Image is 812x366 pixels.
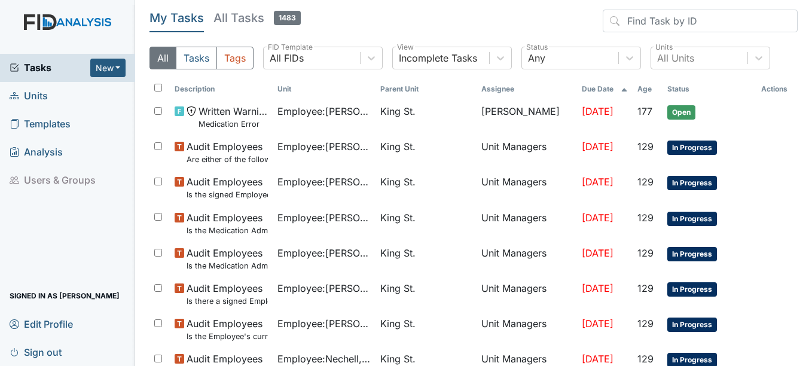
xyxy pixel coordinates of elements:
button: Tags [216,47,254,69]
span: Employee : Nechell, Silver [277,352,371,366]
input: Find Task by ID [603,10,798,32]
span: 129 [637,141,654,152]
input: Toggle All Rows Selected [154,84,162,91]
span: 1483 [274,11,301,25]
td: [PERSON_NAME] [477,99,578,135]
td: Unit Managers [477,312,578,347]
th: Toggle SortBy [577,79,633,99]
span: [DATE] [582,282,613,294]
span: [DATE] [582,212,613,224]
span: Sign out [10,343,62,361]
span: Employee : [PERSON_NAME], Uniququa [277,316,371,331]
span: 177 [637,105,652,117]
span: Audit Employees Is the Medication Administration certificate found in the file? [187,211,268,236]
span: [DATE] [582,318,613,330]
span: Audit Employees Is there a signed Employee Job Description in the file for the employee's current... [187,281,268,307]
td: Unit Managers [477,276,578,312]
span: Audit Employees Is the Medication Administration Test and 2 observation checklist (hire after 10/... [187,246,268,272]
td: Unit Managers [477,135,578,170]
th: Toggle SortBy [273,79,376,99]
small: Is there a signed Employee Job Description in the file for the employee's current position? [187,295,268,307]
span: King St. [380,211,416,225]
span: Templates [10,115,71,133]
button: All [149,47,176,69]
span: In Progress [667,141,717,155]
th: Toggle SortBy [170,79,273,99]
span: Employee : [PERSON_NAME], Uniququa [277,281,371,295]
span: In Progress [667,176,717,190]
small: Is the Employee's current annual Performance Evaluation on file? [187,331,268,342]
button: New [90,59,126,77]
span: Edit Profile [10,315,73,333]
small: Medication Error [199,118,268,130]
small: Are either of the following in the file? "Consumer Report Release Forms" and the "MVR Disclosure ... [187,154,268,165]
span: In Progress [667,318,717,332]
span: 129 [637,353,654,365]
small: Is the signed Employee Confidentiality Agreement in the file (HIPPA)? [187,189,268,200]
small: Is the Medication Administration certificate found in the file? [187,225,268,236]
span: Signed in as [PERSON_NAME] [10,286,120,305]
span: King St. [380,139,416,154]
span: [DATE] [582,353,613,365]
span: 129 [637,282,654,294]
span: Open [667,105,695,120]
span: In Progress [667,247,717,261]
small: Is the Medication Administration Test and 2 observation checklist (hire after 10/07) found in the... [187,260,268,272]
span: Units [10,87,48,105]
span: King St. [380,352,416,366]
th: Toggle SortBy [376,79,477,99]
td: Unit Managers [477,241,578,276]
a: Tasks [10,60,90,75]
span: 129 [637,176,654,188]
span: Employee : [PERSON_NAME] [277,175,371,189]
span: Audit Employees Is the Employee's current annual Performance Evaluation on file? [187,316,268,342]
span: [DATE] [582,105,613,117]
span: Employee : [PERSON_NAME], Uniququa [277,246,371,260]
th: Assignee [477,79,578,99]
span: In Progress [667,282,717,297]
span: 129 [637,318,654,330]
span: In Progress [667,212,717,226]
span: [DATE] [582,247,613,259]
h5: My Tasks [149,10,204,26]
th: Actions [756,79,798,99]
span: 129 [637,212,654,224]
span: Employee : [PERSON_NAME], Uniququa [277,211,371,225]
div: All Units [657,51,694,65]
span: King St. [380,246,416,260]
span: King St. [380,281,416,295]
div: Type filter [149,47,254,69]
td: Unit Managers [477,170,578,205]
span: Employee : [PERSON_NAME] [277,139,371,154]
div: All FIDs [270,51,304,65]
span: Audit Employees Is the signed Employee Confidentiality Agreement in the file (HIPPA)? [187,175,268,200]
span: King St. [380,175,416,189]
span: Written Warning Medication Error [199,104,268,130]
span: [DATE] [582,176,613,188]
button: Tasks [176,47,217,69]
div: Incomplete Tasks [399,51,477,65]
span: King St. [380,104,416,118]
span: 129 [637,247,654,259]
th: Toggle SortBy [663,79,756,99]
span: King St. [380,316,416,331]
span: [DATE] [582,141,613,152]
span: Analysis [10,143,63,161]
div: Any [528,51,545,65]
h5: All Tasks [213,10,301,26]
td: Unit Managers [477,206,578,241]
th: Toggle SortBy [633,79,662,99]
span: Employee : [PERSON_NAME] [277,104,371,118]
span: Audit Employees Are either of the following in the file? "Consumer Report Release Forms" and the ... [187,139,268,165]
